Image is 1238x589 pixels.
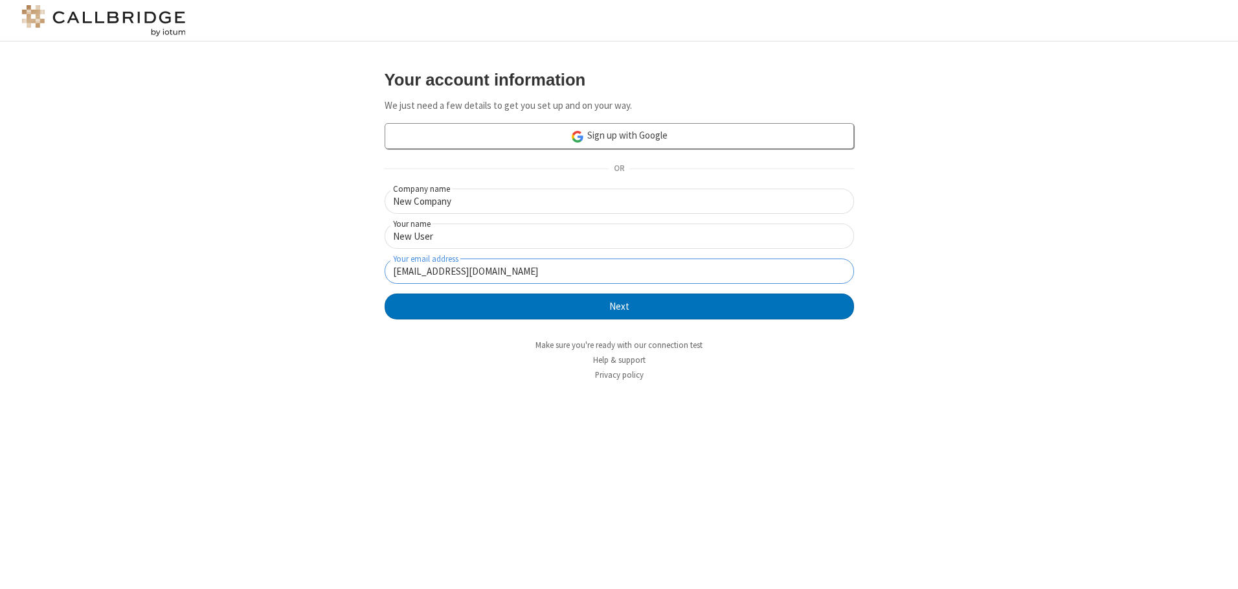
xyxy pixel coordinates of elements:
[385,259,854,284] input: Your email address
[385,224,854,249] input: Your name
[595,369,644,380] a: Privacy policy
[609,160,629,178] span: OR
[570,130,585,144] img: google-icon.png
[593,354,646,365] a: Help & support
[385,189,854,214] input: Company name
[385,123,854,149] a: Sign up with Google
[385,98,854,113] p: We just need a few details to get you set up and on your way.
[385,71,854,89] h3: Your account information
[535,340,703,351] a: Make sure you're ready with our connection test
[19,5,188,36] img: logo@2x.png
[385,294,854,319] button: Next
